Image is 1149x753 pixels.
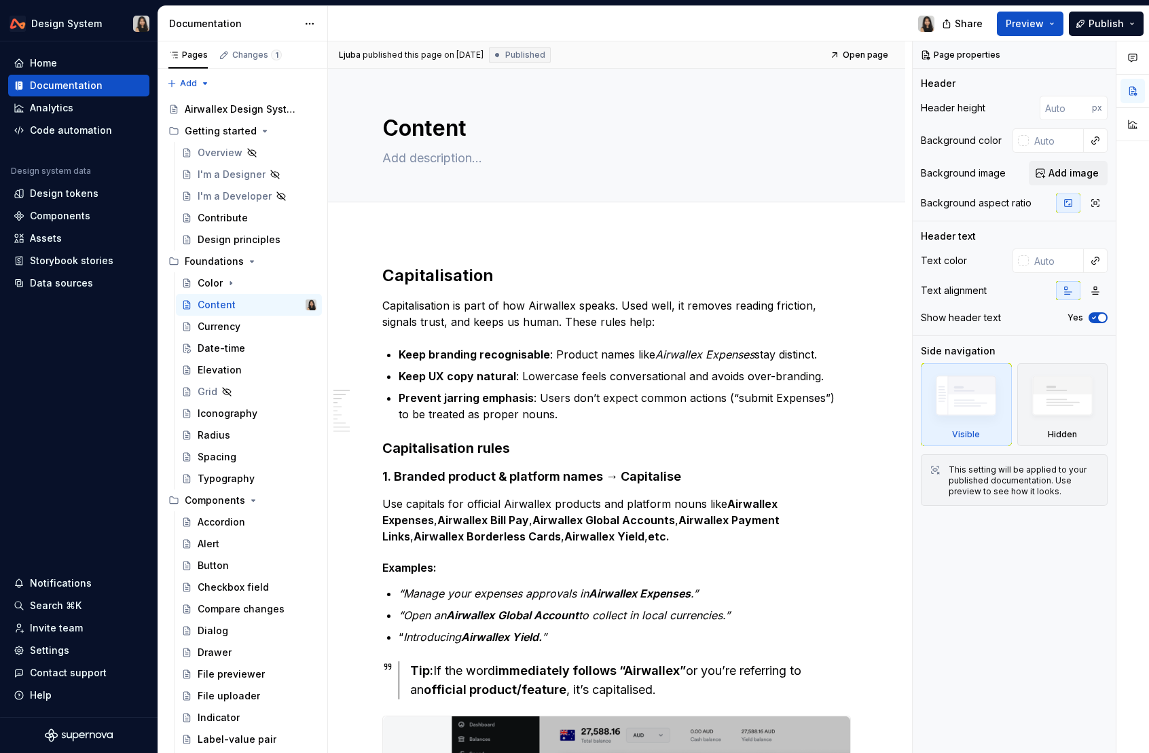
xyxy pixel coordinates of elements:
em: .” [691,587,698,600]
p: : Lowercase feels conversational and avoids over-branding. [399,368,851,384]
div: Typography [198,472,255,485]
div: Visible [921,363,1012,446]
em: “Manage your expenses approvals in [399,587,589,600]
strong: Airwallex Bill Pay [437,513,529,527]
a: I'm a Developer [176,185,322,207]
button: Notifications [8,572,149,594]
button: Search ⌘K [8,595,149,617]
div: Documentation [169,17,297,31]
div: Currency [198,320,240,333]
a: Invite team [8,617,149,639]
span: Share [955,17,983,31]
div: Header text [921,229,976,243]
div: Radius [198,428,230,442]
a: Date-time [176,337,322,359]
a: Spacing [176,446,322,468]
div: File previewer [198,667,265,681]
div: Spacing [198,450,236,464]
div: Getting started [163,120,322,142]
p: Capitalisation is part of how Airwallex speaks. Used well, it removes reading friction, signals t... [382,297,851,330]
div: Data sources [30,276,93,290]
div: I'm a Developer [198,189,272,203]
input: Auto [1029,249,1084,273]
img: Xiangjun [306,299,316,310]
div: Label-value pair [198,733,276,746]
img: Xiangjun [133,16,149,32]
strong: immediately follows “Airwallex” [495,663,686,678]
button: Preview [997,12,1063,36]
em: Global Account [498,608,579,622]
textarea: Content [380,112,848,145]
div: Assets [30,232,62,245]
div: Search ⌘K [30,599,81,612]
span: Publish [1089,17,1124,31]
button: Design SystemXiangjun [3,9,155,38]
span: Ljuba [339,50,361,60]
span: 1 [271,50,282,60]
a: Currency [176,316,322,337]
div: Visible [952,429,980,440]
input: Auto [1029,128,1084,153]
em: “Open an [399,608,446,622]
a: Checkbox field [176,576,322,598]
div: Text color [921,254,967,268]
span: Preview [1006,17,1044,31]
a: Airwallex Design System [163,98,322,120]
a: Contribute [176,207,322,229]
label: Yes [1068,312,1083,323]
div: Design principles [198,233,280,246]
a: Design principles [176,229,322,251]
div: Components [30,209,90,223]
h3: Capitalisation rules [382,439,851,458]
strong: Examples: [382,561,437,574]
a: Dialog [176,620,322,642]
div: Grid [198,385,217,399]
strong: Keep branding recognisable [399,348,550,361]
a: File previewer [176,663,322,685]
a: Documentation [8,75,149,96]
a: Compare changes [176,598,322,620]
a: I'm a Designer [176,164,322,185]
p: “ [399,629,851,645]
input: Auto [1040,96,1092,120]
a: Assets [8,227,149,249]
a: Storybook stories [8,250,149,272]
em: ” [542,630,547,644]
a: Open page [826,45,894,65]
strong: official product/feature [424,682,566,697]
a: Radius [176,424,322,446]
div: Storybook stories [30,254,113,268]
button: Add image [1029,161,1108,185]
div: Airwallex Design System [185,103,297,116]
span: Add image [1048,166,1099,180]
a: File uploader [176,685,322,707]
div: Hidden [1017,363,1108,446]
div: Home [30,56,57,70]
em: Airwallex Yield. [461,630,542,644]
button: Publish [1069,12,1144,36]
div: Contribute [198,211,248,225]
button: Help [8,684,149,706]
div: Analytics [30,101,73,115]
div: Compare changes [198,602,285,616]
div: Background color [921,134,1002,147]
span: Published [505,50,545,60]
div: Design tokens [30,187,98,200]
div: Invite team [30,621,83,635]
strong: Airwallex Yield [564,530,644,543]
div: I'm a Designer [198,168,266,181]
a: Alert [176,533,322,555]
a: Button [176,555,322,576]
div: Drawer [198,646,232,659]
div: Foundations [163,251,322,272]
div: Color [198,276,223,290]
div: If the word or you’re referring to an , it’s capitalised. [410,661,851,699]
div: Content [198,298,236,312]
div: Documentation [30,79,103,92]
div: Overview [198,146,242,160]
div: Notifications [30,576,92,590]
div: Side navigation [921,344,996,358]
p: : Product names like stay distinct. [399,346,851,363]
strong: etc. [648,530,670,543]
div: Button [198,559,229,572]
